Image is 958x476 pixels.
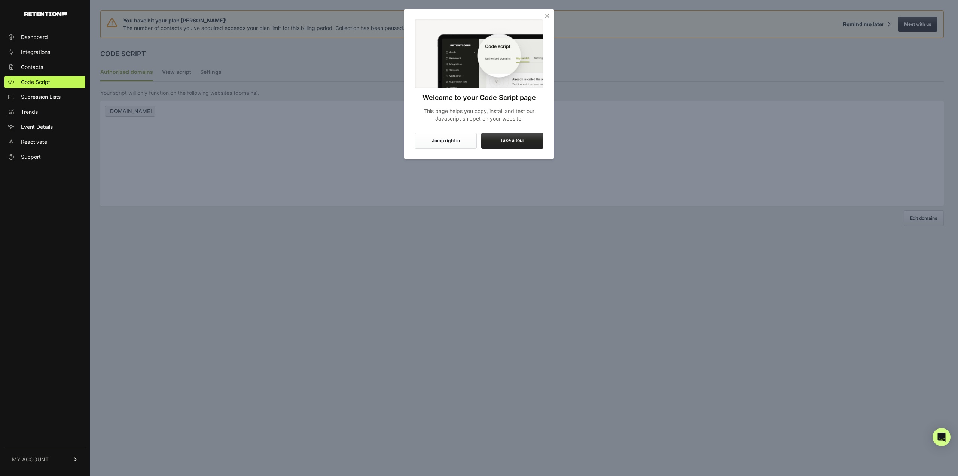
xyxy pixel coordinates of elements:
a: Integrations [4,46,85,58]
span: Integrations [21,48,50,56]
span: Trends [21,108,38,116]
span: Code Script [21,78,50,86]
span: Reactivate [21,138,47,146]
span: Dashboard [21,33,48,41]
a: Event Details [4,121,85,133]
span: Contacts [21,63,43,71]
h3: Welcome to your Code Script page [415,93,543,103]
label: Take a tour [481,133,543,149]
span: Event Details [21,123,53,131]
img: Retention.com [24,12,67,16]
div: Open Intercom Messenger [933,428,951,446]
a: Contacts [4,61,85,73]
img: Code Script Onboarding [415,19,543,88]
button: Jump right in [415,133,477,149]
a: MY ACCOUNT [4,448,85,471]
a: Dashboard [4,31,85,43]
a: Reactivate [4,136,85,148]
a: Code Script [4,76,85,88]
i: Close [543,12,551,19]
a: Supression Lists [4,91,85,103]
p: This page helps you copy, install and test our Javascript snippet on your website. [415,107,543,122]
span: MY ACCOUNT [12,456,49,463]
span: Supression Lists [21,93,61,101]
a: Support [4,151,85,163]
a: Trends [4,106,85,118]
span: Support [21,153,41,161]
